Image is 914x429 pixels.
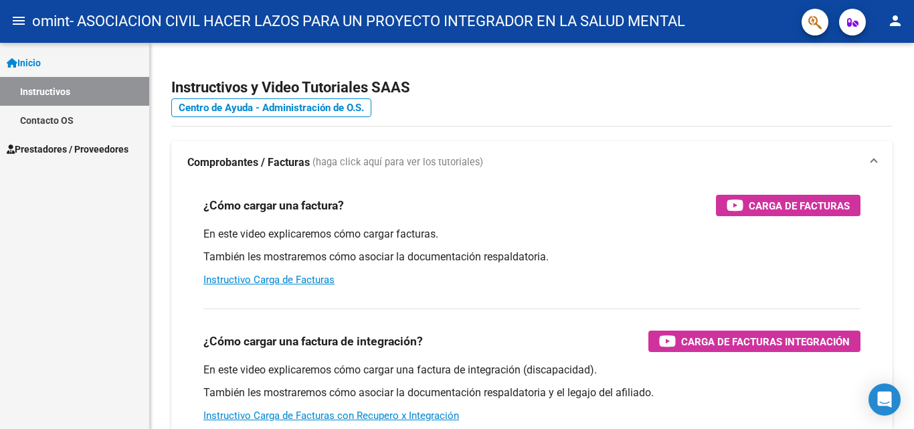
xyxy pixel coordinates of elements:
[203,385,860,400] p: También les mostraremos cómo asociar la documentación respaldatoria y el legajo del afiliado.
[203,332,423,351] h3: ¿Cómo cargar una factura de integración?
[887,13,903,29] mat-icon: person
[749,197,850,214] span: Carga de Facturas
[203,250,860,264] p: También les mostraremos cómo asociar la documentación respaldatoria.
[203,196,344,215] h3: ¿Cómo cargar una factura?
[716,195,860,216] button: Carga de Facturas
[11,13,27,29] mat-icon: menu
[312,155,483,170] span: (haga click aquí para ver los tutoriales)
[32,7,70,36] span: omint
[203,227,860,242] p: En este video explicaremos cómo cargar facturas.
[203,274,335,286] a: Instructivo Carga de Facturas
[7,56,41,70] span: Inicio
[171,75,893,100] h2: Instructivos y Video Tutoriales SAAS
[171,141,893,184] mat-expansion-panel-header: Comprobantes / Facturas (haga click aquí para ver los tutoriales)
[70,7,685,36] span: - ASOCIACION CIVIL HACER LAZOS PARA UN PROYECTO INTEGRADOR EN LA SALUD MENTAL
[869,383,901,416] div: Open Intercom Messenger
[187,155,310,170] strong: Comprobantes / Facturas
[203,410,459,422] a: Instructivo Carga de Facturas con Recupero x Integración
[203,363,860,377] p: En este video explicaremos cómo cargar una factura de integración (discapacidad).
[648,331,860,352] button: Carga de Facturas Integración
[171,98,371,117] a: Centro de Ayuda - Administración de O.S.
[7,142,128,157] span: Prestadores / Proveedores
[681,333,850,350] span: Carga de Facturas Integración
